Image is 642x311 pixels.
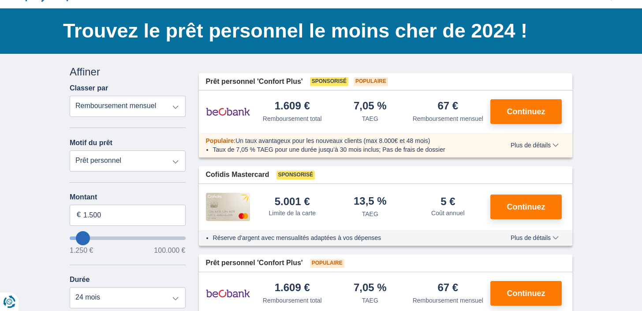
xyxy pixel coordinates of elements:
div: TAEG [362,114,378,123]
div: Remboursement mensuel [413,296,483,305]
div: Remboursement total [263,114,322,123]
button: Continuez [490,99,562,124]
img: pret personnel Beobank [206,282,250,304]
div: Affiner [70,64,186,79]
span: Populaire [310,259,344,268]
button: Plus de détails [504,234,565,241]
span: Plus de détails [511,142,559,148]
div: TAEG [362,210,378,218]
li: Réserve d'argent avec mensualités adaptées à vos dépenses [213,233,485,242]
div: 7,05 % [354,101,387,112]
input: wantToBorrow [70,236,186,240]
span: Cofidis Mastercard [206,170,269,180]
span: Prêt personnel 'Confort Plus' [206,258,303,268]
div: Limite de la carte [269,209,316,217]
div: 1.609 € [275,282,310,294]
label: Motif du prêt [70,139,112,147]
div: 7,05 % [354,282,387,294]
label: Classer par [70,84,108,92]
span: € [77,210,81,220]
h1: Trouvez le prêt personnel le moins cher de 2024 ! [63,17,572,45]
span: Sponsorisé [310,77,348,86]
div: : [199,136,492,145]
li: Taux de 7,05 % TAEG pour une durée jusqu’à 30 mois inclus; Pas de frais de dossier [213,145,485,154]
span: 1.250 € [70,247,93,254]
span: Populaire [206,137,234,144]
div: Remboursement total [263,296,322,305]
label: Montant [70,193,186,201]
label: Durée [70,276,90,284]
span: Continuez [507,108,545,116]
img: pret personnel Beobank [206,101,250,123]
img: pret personnel Cofidis CC [206,193,250,221]
span: Plus de détails [511,235,559,241]
span: Un taux avantageux pour les nouveaux clients (max 8.000€ et 48 mois) [235,137,430,144]
button: Continuez [490,281,562,306]
div: 1.609 € [275,101,310,112]
div: Coût annuel [431,209,465,217]
div: 67 € [437,282,458,294]
span: Sponsorisé [276,171,315,180]
span: Continuez [507,203,545,211]
span: Prêt personnel 'Confort Plus' [206,77,303,87]
div: 5.001 € [275,196,310,207]
span: Populaire [354,77,388,86]
button: Plus de détails [504,142,565,149]
div: 5 € [440,196,455,207]
div: TAEG [362,296,378,305]
div: 13,5 % [354,196,387,208]
div: 67 € [437,101,458,112]
button: Continuez [490,195,562,219]
span: 100.000 € [154,247,185,254]
span: Continuez [507,289,545,297]
div: Remboursement mensuel [413,114,483,123]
